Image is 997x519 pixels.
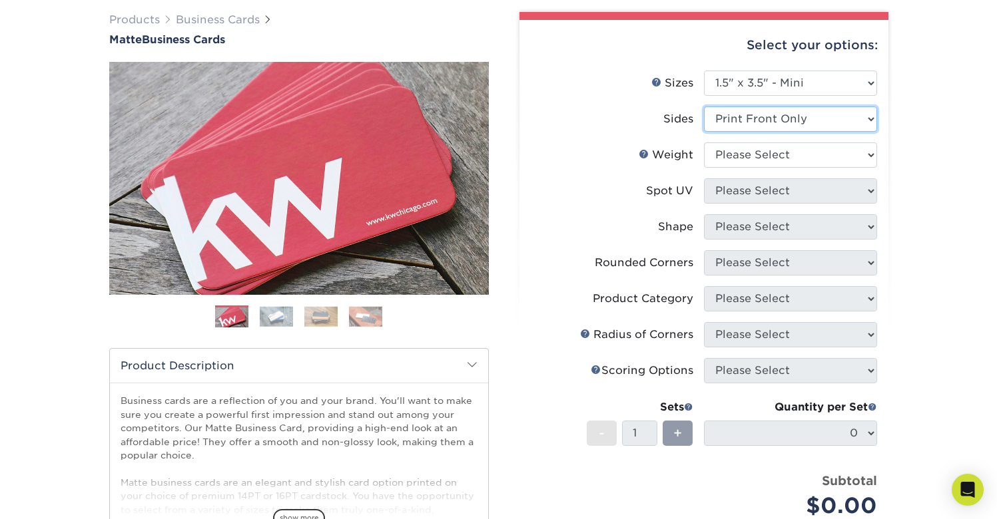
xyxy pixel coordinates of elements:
[952,474,984,506] div: Open Intercom Messenger
[215,301,248,334] img: Business Cards 01
[304,306,338,327] img: Business Cards 03
[580,327,693,343] div: Radius of Corners
[673,423,682,443] span: +
[663,111,693,127] div: Sides
[176,13,260,26] a: Business Cards
[646,183,693,199] div: Spot UV
[651,75,693,91] div: Sizes
[822,473,877,488] strong: Subtotal
[591,363,693,379] div: Scoring Options
[704,399,877,415] div: Quantity per Set
[110,349,488,383] h2: Product Description
[109,33,489,46] h1: Business Cards
[658,219,693,235] div: Shape
[587,399,693,415] div: Sets
[595,255,693,271] div: Rounded Corners
[349,306,382,327] img: Business Cards 04
[109,13,160,26] a: Products
[109,33,489,46] a: MatteBusiness Cards
[639,147,693,163] div: Weight
[599,423,605,443] span: -
[593,291,693,307] div: Product Category
[109,33,142,46] span: Matte
[260,306,293,327] img: Business Cards 02
[530,20,878,71] div: Select your options:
